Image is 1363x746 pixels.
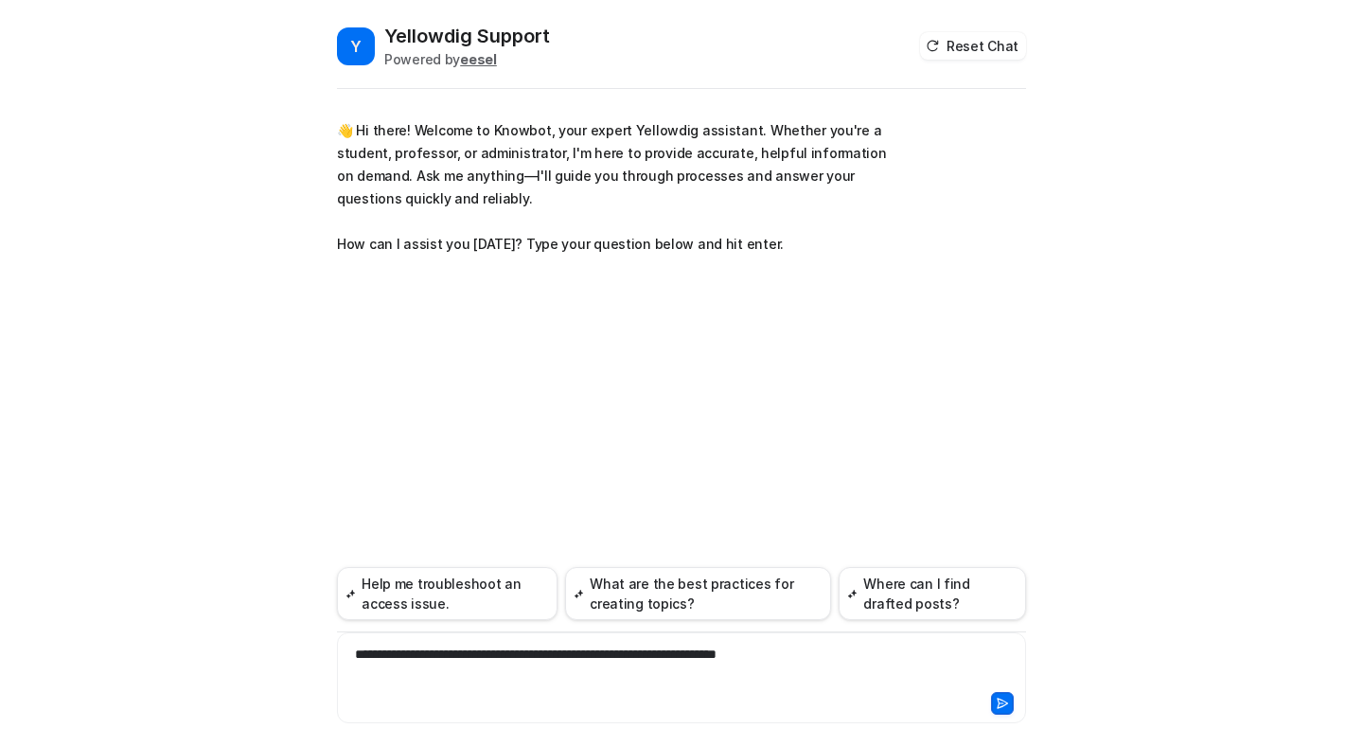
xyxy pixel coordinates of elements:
[384,49,550,69] div: Powered by
[565,567,831,620] button: What are the best practices for creating topics?
[460,51,497,67] b: eesel
[337,27,375,65] span: Y
[337,119,891,256] p: 👋 Hi there! Welcome to Knowbot, your expert Yellowdig assistant. Whether you're a student, profes...
[337,567,558,620] button: Help me troubleshoot an access issue.
[839,567,1026,620] button: Where can I find drafted posts?
[920,32,1026,60] button: Reset Chat
[384,23,550,49] h2: Yellowdig Support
